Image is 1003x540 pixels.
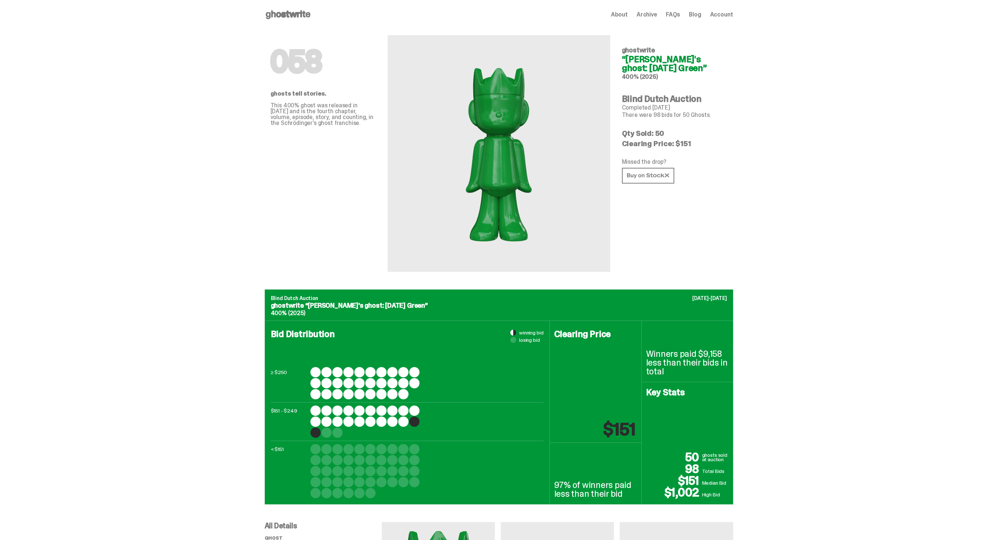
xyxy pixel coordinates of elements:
[271,91,376,97] p: ghosts tell stories.
[271,296,727,301] p: Blind Dutch Auction
[271,444,307,498] p: < $151
[637,12,657,18] a: Archive
[622,46,655,55] span: ghostwrite
[622,159,727,165] p: Missed the drop?
[554,481,637,498] p: 97% of winners paid less than their bid
[692,296,727,301] p: [DATE]-[DATE]
[666,12,680,18] a: FAQs
[646,475,702,487] p: $151
[702,467,728,475] p: Total Bids
[271,330,544,362] h4: Bid Distribution
[622,105,727,111] p: Completed [DATE]
[646,463,702,475] p: 98
[265,522,382,529] p: All Details
[646,487,702,498] p: $1,002
[622,95,727,103] h4: Blind Dutch Auction
[646,451,702,463] p: 50
[622,130,727,137] p: Qty Sold: 50
[702,491,728,498] p: High Bid
[418,53,579,254] img: ghostwrite&ldquo;Schrödinger's ghost: Sunday Green&rdquo;
[622,112,727,118] p: There were 98 bids for 50 Ghosts.
[622,140,727,147] p: Clearing Price: $151
[519,330,543,335] span: winning bid
[271,406,307,438] p: $151 - $249
[271,367,307,399] p: ≥ $250
[611,12,628,18] a: About
[271,302,727,309] p: ghostwrite “[PERSON_NAME]'s ghost: [DATE] Green”
[603,421,635,438] p: $151
[271,47,376,76] h1: 058
[646,349,728,376] p: Winners paid $9,158 less than their bids in total
[710,12,733,18] a: Account
[646,388,728,397] h4: Key Stats
[622,73,658,81] span: 400% (2025)
[271,103,376,126] p: This 400% ghost was released in [DATE] and is the fourth chapter, volume, episode, story, and cou...
[271,309,305,317] span: 400% (2025)
[519,337,540,343] span: losing bid
[702,479,728,487] p: Median Bid
[689,12,701,18] a: Blog
[702,453,728,463] p: ghosts sold at auction
[622,55,727,73] h4: “[PERSON_NAME]'s ghost: [DATE] Green”
[554,330,637,339] h4: Clearing Price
